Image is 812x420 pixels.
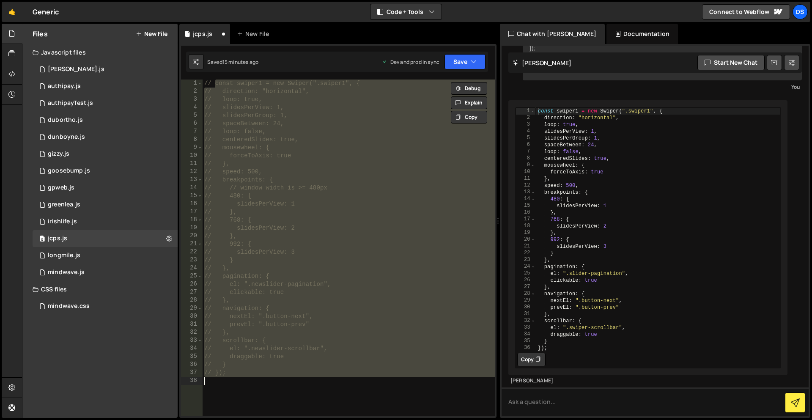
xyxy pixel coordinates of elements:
[516,216,535,223] div: 17
[444,54,486,69] button: Save
[516,243,535,250] div: 21
[22,44,178,61] div: Javascript files
[33,196,178,213] div: 12376/32436.js
[33,78,178,95] div: 12376/40721.js
[516,270,535,277] div: 25
[181,80,203,88] div: 1
[181,313,203,321] div: 30
[451,96,487,109] button: Explain
[2,2,22,22] a: 🤙
[510,377,785,384] div: [PERSON_NAME]
[181,345,203,353] div: 34
[181,200,203,208] div: 16
[516,277,535,284] div: 26
[516,318,535,324] div: 32
[181,240,203,248] div: 21
[181,264,203,272] div: 24
[793,4,808,19] a: DS
[33,179,178,196] div: 12376/36607.js
[33,230,178,247] div: 12376/44913.js
[40,236,45,243] span: 0
[33,61,178,78] div: 12376/29910.js
[516,284,535,291] div: 27
[181,369,203,377] div: 37
[48,167,90,175] div: goosebump.js
[516,331,535,338] div: 34
[33,213,178,230] div: 12376/30286.js
[181,305,203,313] div: 29
[516,264,535,270] div: 24
[516,135,535,142] div: 5
[181,144,203,152] div: 9
[181,216,203,224] div: 18
[222,58,258,66] div: 15 minutes ago
[382,58,439,66] div: Dev and prod in sync
[516,148,535,155] div: 7
[48,133,85,141] div: dunboyne.js
[516,155,535,162] div: 8
[33,7,59,17] div: Generic
[33,264,178,281] div: 12376/39541.js
[181,208,203,216] div: 17
[33,247,178,264] div: 12376/30027.js
[516,162,535,169] div: 9
[48,82,81,90] div: authipay.js
[33,298,178,315] div: 12376/39542.css
[181,176,203,184] div: 13
[181,184,203,192] div: 14
[48,201,80,209] div: greenlea.js
[370,4,442,19] button: Code + Tools
[136,30,167,37] button: New File
[181,377,203,385] div: 38
[48,302,90,310] div: mindwave.css
[500,24,605,44] div: Chat with [PERSON_NAME]
[697,55,765,70] button: Start new chat
[516,189,535,196] div: 13
[516,128,535,135] div: 4
[33,162,178,179] div: 12376/40096.js
[516,203,535,209] div: 15
[525,82,800,91] div: You
[181,248,203,256] div: 22
[181,232,203,240] div: 20
[48,99,93,107] div: authipayTest.js
[22,281,178,298] div: CSS files
[516,236,535,243] div: 20
[181,160,203,168] div: 11
[516,142,535,148] div: 6
[181,104,203,112] div: 4
[516,169,535,176] div: 10
[516,311,535,318] div: 31
[181,136,203,144] div: 8
[516,108,535,115] div: 1
[181,329,203,337] div: 32
[451,82,487,95] button: Debug
[181,152,203,160] div: 10
[48,218,77,225] div: irishlife.js
[48,150,69,158] div: gizzy.js
[207,58,258,66] div: Saved
[516,338,535,345] div: 35
[516,115,535,121] div: 2
[516,223,535,230] div: 18
[193,30,212,38] div: jcps.js
[181,168,203,176] div: 12
[48,184,74,192] div: gpweb.js
[181,128,203,136] div: 7
[516,297,535,304] div: 29
[517,353,546,366] button: Copy
[237,30,272,38] div: New File
[181,353,203,361] div: 35
[516,209,535,216] div: 16
[181,88,203,96] div: 2
[516,345,535,351] div: 36
[516,196,535,203] div: 14
[516,250,535,257] div: 22
[516,121,535,128] div: 3
[181,256,203,264] div: 23
[181,296,203,305] div: 28
[181,272,203,280] div: 25
[181,192,203,200] div: 15
[33,112,178,129] div: 12376/35591.js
